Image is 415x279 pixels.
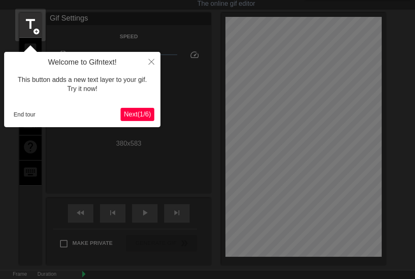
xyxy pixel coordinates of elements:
[10,108,39,121] button: End tour
[121,108,154,121] button: Next
[10,58,154,67] h4: Welcome to Gifntext!
[124,111,151,118] span: Next ( 1 / 6 )
[10,67,154,102] div: This button adds a new text layer to your gif. Try it now!
[142,52,160,71] button: Close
